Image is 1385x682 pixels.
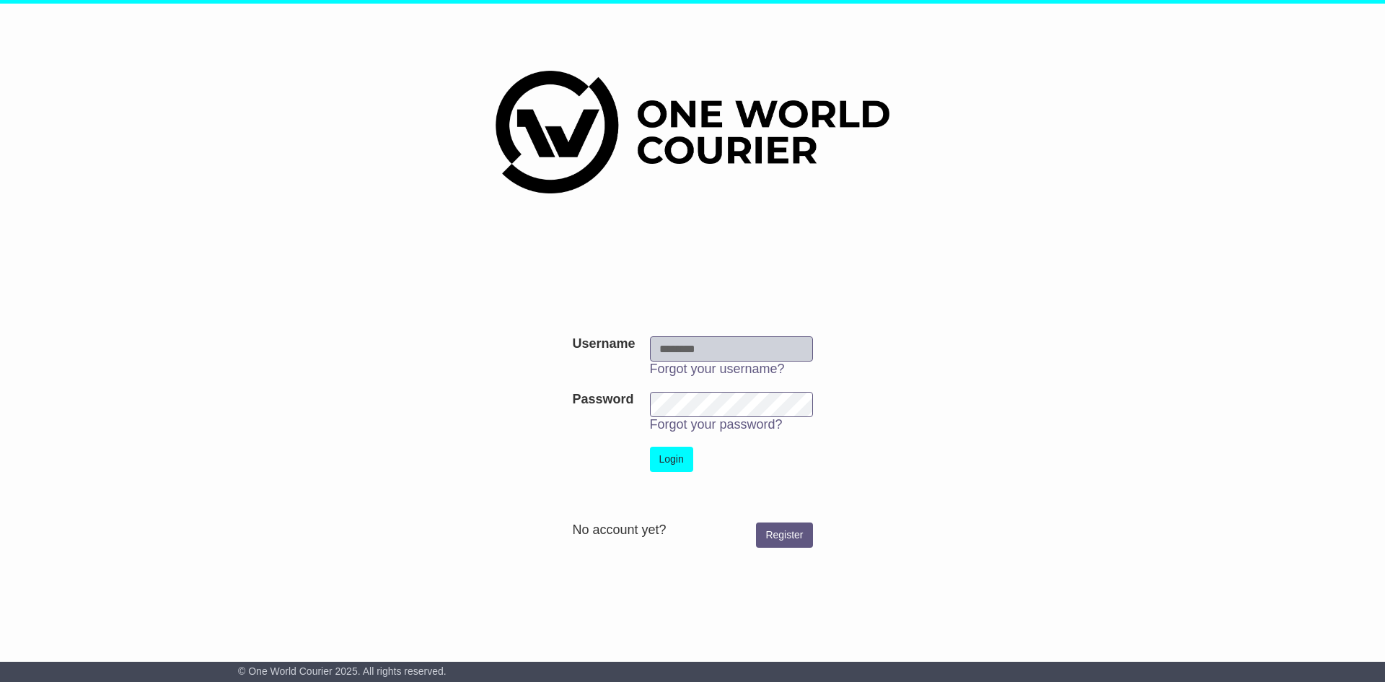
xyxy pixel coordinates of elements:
[572,336,635,352] label: Username
[572,523,812,538] div: No account yet?
[756,523,812,548] a: Register
[496,71,889,193] img: One World
[650,447,693,472] button: Login
[238,665,447,677] span: © One World Courier 2025. All rights reserved.
[572,392,633,408] label: Password
[650,362,785,376] a: Forgot your username?
[650,417,783,432] a: Forgot your password?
